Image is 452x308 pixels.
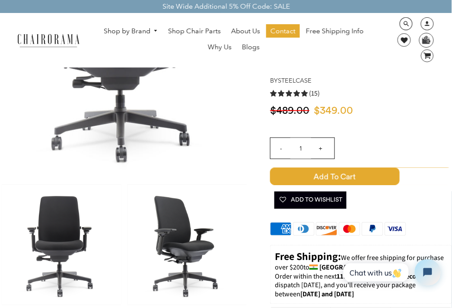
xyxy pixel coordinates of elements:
[266,24,300,38] a: Contact
[242,43,260,52] span: Blogs
[127,185,247,305] img: Renewed Amia Chair chairorama.com
[319,263,382,272] strong: [GEOGRAPHIC_DATA]
[275,273,447,299] p: Order within the next for dispatch [DATE], and you'll receive your package between
[310,138,331,159] input: +
[302,24,368,38] a: Free Shipping Info
[420,33,433,46] img: WhatsApp_Image_2024-07-12_at_16.23.01.webp
[88,24,380,56] nav: DesktopNavigation
[314,106,353,116] span: $349.00
[164,24,225,38] a: Shop Chair Parts
[300,290,354,299] strong: [DATE] and [DATE]
[204,40,236,54] a: Why Us
[270,89,452,98] a: 5.0 rating (15 votes)
[275,250,447,273] p: to
[227,24,264,38] a: About Us
[2,185,121,305] img: Amia Chair by chairorama.com
[275,250,341,263] strong: Free Shipping:
[270,106,309,116] span: $489.00
[231,27,260,36] span: About Us
[275,253,445,272] span: We offer free shipping for purchase over $200
[270,168,400,185] span: Add to Cart
[13,32,83,48] img: chairorama
[271,27,296,36] span: Contact
[274,192,347,209] button: Add To Wishlist
[278,77,312,84] a: Steelcase
[334,252,448,293] iframe: Tidio Chat
[168,27,221,36] span: Shop Chair Parts
[270,168,452,185] button: Add to Cart
[238,40,264,54] a: Blogs
[306,27,364,36] span: Free Shipping Info
[270,77,452,84] h4: by
[99,25,162,38] a: Shop by Brand
[208,43,232,52] span: Why Us
[271,138,291,159] input: -
[279,192,342,209] span: Add To Wishlist
[309,89,320,98] span: (15)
